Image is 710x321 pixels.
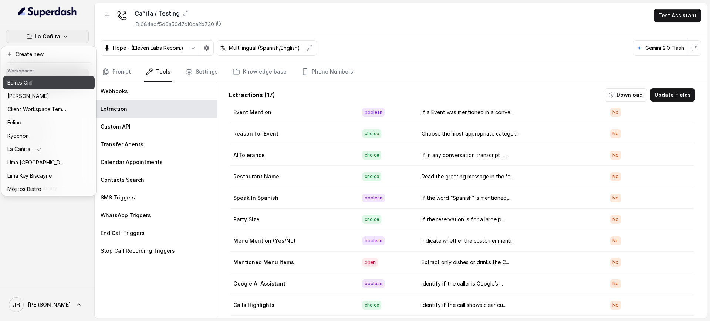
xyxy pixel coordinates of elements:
button: Create new [3,48,95,61]
p: La Cañita [35,32,60,41]
button: La Cañita [6,30,89,43]
p: La Cañita [7,145,30,154]
p: [PERSON_NAME] [7,92,49,100]
p: Mojitos Bistro [7,185,41,194]
p: Lima [GEOGRAPHIC_DATA] [7,158,67,167]
p: Client Workspace Template [7,105,67,114]
header: Workspaces [3,64,95,76]
p: Baires Grill [7,78,33,87]
p: Kyochon [7,132,29,140]
div: La Cañita [1,46,96,196]
p: Felino [7,118,21,127]
p: Lima Key Biscayne [7,171,52,180]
